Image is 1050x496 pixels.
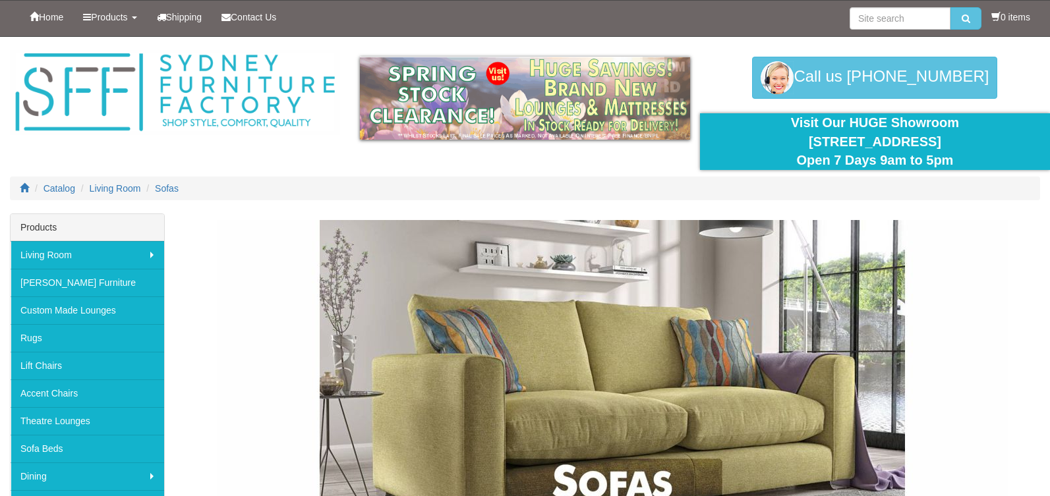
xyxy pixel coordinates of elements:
span: Shipping [166,12,202,22]
input: Site search [850,7,950,30]
div: Products [11,214,164,241]
a: Home [20,1,73,34]
a: Sofa Beds [11,435,164,462]
li: 0 items [991,11,1030,24]
a: Rugs [11,324,164,352]
a: Accent Chairs [11,379,164,407]
a: Sofas [155,183,179,194]
a: Theatre Lounges [11,407,164,435]
a: Catalog [44,183,75,194]
a: Custom Made Lounges [11,296,164,324]
a: Living Room [90,183,141,194]
span: Products [91,12,127,22]
div: Visit Our HUGE Showroom [STREET_ADDRESS] Open 7 Days 9am to 5pm [710,113,1040,170]
a: Contact Us [212,1,286,34]
a: Lift Chairs [11,352,164,379]
a: Products [73,1,146,34]
span: Contact Us [231,12,276,22]
a: Shipping [147,1,212,34]
span: Home [39,12,63,22]
img: Sydney Furniture Factory [10,50,340,135]
a: Living Room [11,241,164,269]
a: Dining [11,462,164,490]
a: [PERSON_NAME] Furniture [11,269,164,296]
